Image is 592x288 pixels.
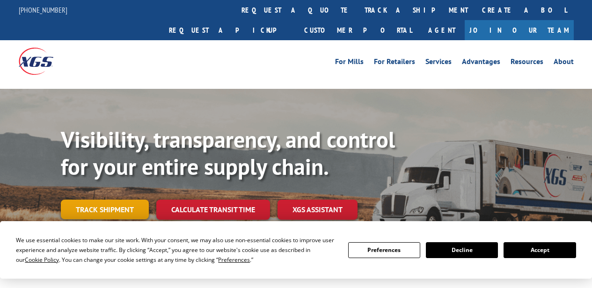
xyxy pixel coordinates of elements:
[16,235,336,265] div: We use essential cookies to make our site work. With your consent, we may also use non-essential ...
[374,58,415,68] a: For Retailers
[297,20,419,40] a: Customer Portal
[278,200,358,220] a: XGS ASSISTANT
[19,5,67,14] a: [PHONE_NUMBER]
[61,125,395,181] b: Visibility, transparency, and control for your entire supply chain.
[465,20,574,40] a: Join Our Team
[462,58,500,68] a: Advantages
[348,242,420,258] button: Preferences
[162,20,297,40] a: Request a pickup
[156,200,270,220] a: Calculate transit time
[511,58,543,68] a: Resources
[419,20,465,40] a: Agent
[61,200,149,219] a: Track shipment
[335,58,364,68] a: For Mills
[25,256,59,264] span: Cookie Policy
[218,256,250,264] span: Preferences
[425,58,452,68] a: Services
[426,242,498,258] button: Decline
[554,58,574,68] a: About
[504,242,576,258] button: Accept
